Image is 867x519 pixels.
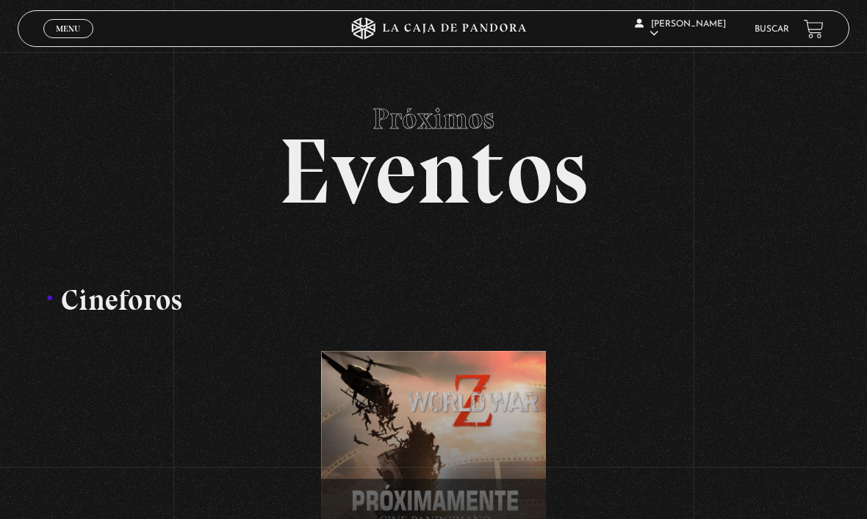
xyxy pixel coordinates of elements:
[56,24,80,33] span: Menu
[18,104,850,211] h2: Eventos
[51,37,86,47] span: Cerrar
[804,19,824,39] a: View your shopping cart
[755,25,789,34] a: Buscar
[18,104,850,133] span: Próximos
[46,285,821,314] h3: Cineforos
[635,20,726,38] span: [PERSON_NAME]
